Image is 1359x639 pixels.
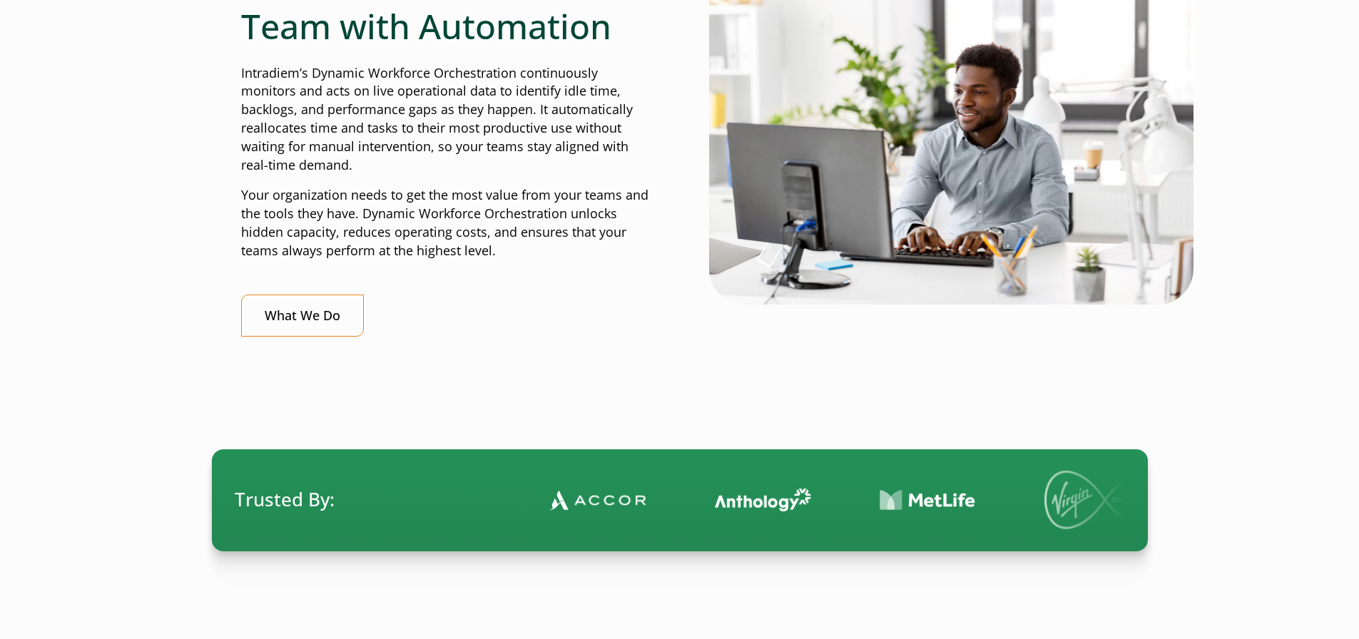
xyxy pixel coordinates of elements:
p: Your organization needs to get the most value from your teams and the tools they have. Dynamic Wo... [241,186,651,260]
img: Virgin Media logo. [1042,471,1142,529]
img: Contact Center Automation Accor Logo [548,489,644,511]
p: Intradiem’s Dynamic Workforce Orchestration continuously monitors and acts on live operational da... [241,64,651,175]
img: Contact Center Automation MetLife Logo [877,489,974,511]
a: What We Do [241,295,364,337]
span: Trusted By: [235,486,335,513]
